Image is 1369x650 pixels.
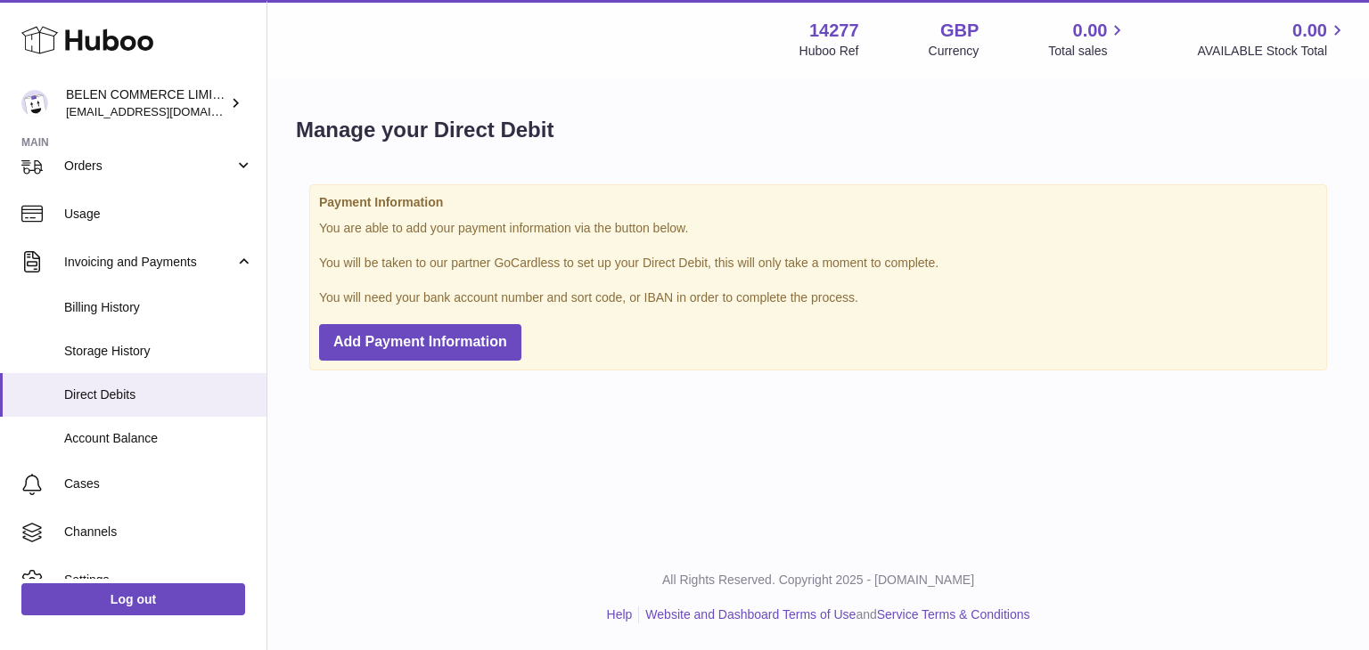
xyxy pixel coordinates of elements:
a: Service Terms & Conditions [877,607,1030,622]
button: Add Payment Information [319,324,521,361]
span: Cases [64,475,253,492]
span: Billing History [64,299,253,316]
p: All Rights Reserved. Copyright 2025 - [DOMAIN_NAME] [282,572,1355,589]
span: Usage [64,206,253,223]
span: 0.00 [1292,19,1327,43]
strong: Payment Information [319,194,1317,211]
span: 0.00 [1073,19,1108,43]
strong: 14277 [809,19,859,43]
strong: GBP [940,19,979,43]
a: Website and Dashboard Terms of Use [645,607,856,622]
span: Storage History [64,343,253,360]
img: zenmindcoeu@gmail.com [21,90,48,117]
span: Invoicing and Payments [64,254,234,271]
div: Currency [929,43,980,60]
div: BELEN COMMERCE LIMITED [66,86,226,120]
span: Orders [64,158,234,175]
span: Settings [64,572,253,589]
a: 0.00 AVAILABLE Stock Total [1197,19,1348,60]
span: Total sales [1048,43,1127,60]
a: Help [607,607,633,622]
span: AVAILABLE Stock Total [1197,43,1348,60]
span: Direct Debits [64,386,253,403]
p: You are able to add your payment information via the button below. [319,220,1317,237]
p: You will need your bank account number and sort code, or IBAN in order to complete the process. [319,289,1317,306]
li: and [639,606,1029,623]
span: Account Balance [64,430,253,447]
span: Channels [64,524,253,540]
h1: Manage your Direct Debit [296,116,553,144]
span: [EMAIL_ADDRESS][DOMAIN_NAME] [66,104,262,118]
a: 0.00 Total sales [1048,19,1127,60]
span: Add Payment Information [333,334,507,349]
p: You will be taken to our partner GoCardless to set up your Direct Debit, this will only take a mo... [319,255,1317,272]
a: Log out [21,583,245,615]
div: Huboo Ref [799,43,859,60]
